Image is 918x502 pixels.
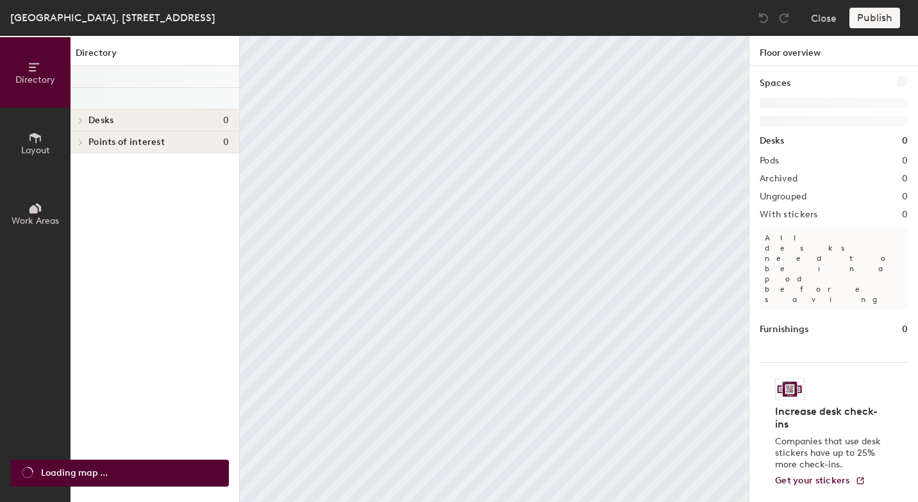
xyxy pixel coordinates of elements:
button: Close [811,8,837,28]
img: Undo [757,12,770,24]
h2: 0 [902,156,908,166]
span: 0 [223,137,229,147]
canvas: Map [240,36,749,502]
h1: 0 [902,322,908,337]
h2: 0 [902,174,908,184]
h4: Increase desk check-ins [775,405,885,431]
h1: Directory [71,46,239,66]
img: Sticker logo [775,378,805,400]
span: Desks [88,115,113,126]
span: Points of interest [88,137,165,147]
span: Loading map ... [41,466,108,480]
h2: Ungrouped [760,192,807,202]
h1: 0 [902,134,908,148]
p: Companies that use desk stickers have up to 25% more check-ins. [775,436,885,471]
h2: Archived [760,174,797,184]
h1: Floor overview [749,36,918,66]
p: All desks need to be in a pod before saving [760,228,908,310]
h1: Desks [760,134,784,148]
span: 0 [223,115,229,126]
h2: 0 [902,192,908,202]
span: Work Areas [12,215,59,226]
h2: With stickers [760,210,818,220]
a: Get your stickers [775,476,865,487]
span: Layout [21,145,50,156]
span: Get your stickers [775,475,850,486]
h1: Spaces [760,76,790,90]
h2: Pods [760,156,779,166]
h1: Furnishings [760,322,808,337]
div: [GEOGRAPHIC_DATA], [STREET_ADDRESS] [10,10,215,26]
h2: 0 [902,210,908,220]
img: Redo [778,12,790,24]
span: Directory [15,74,55,85]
